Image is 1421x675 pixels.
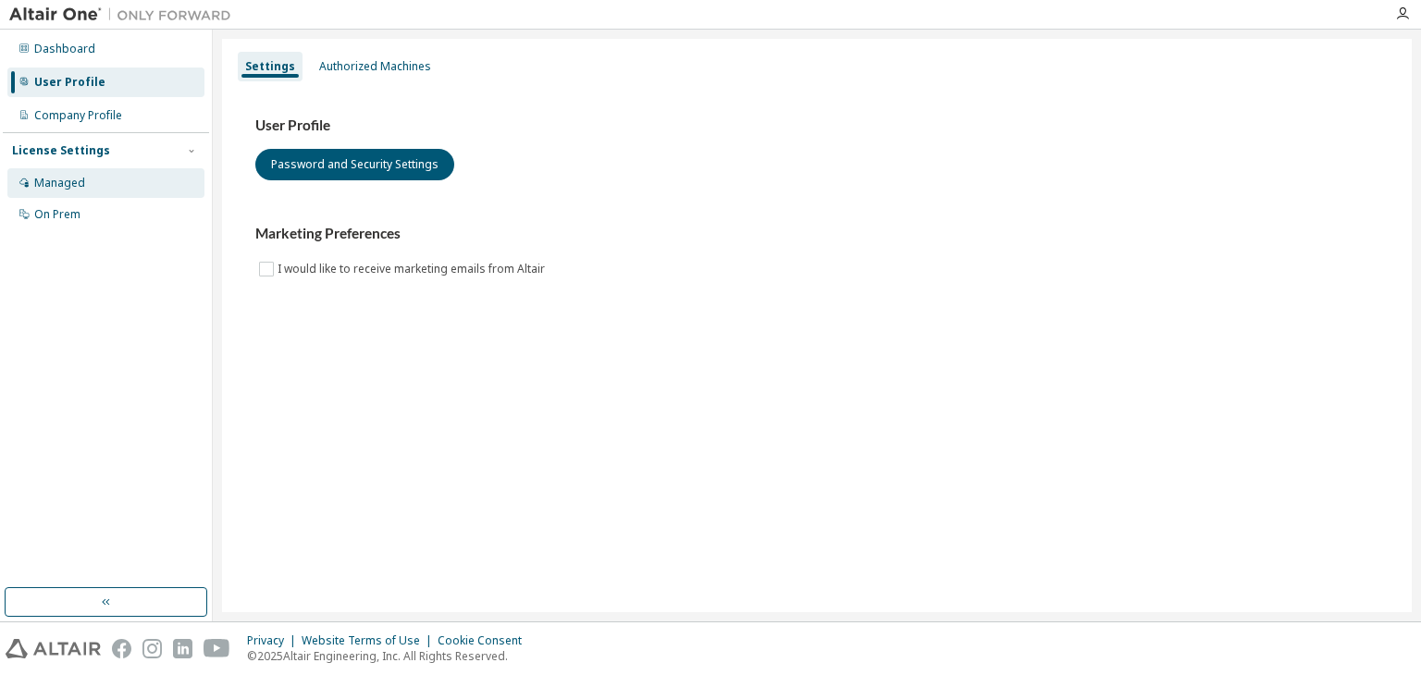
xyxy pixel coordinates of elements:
[6,639,101,658] img: altair_logo.svg
[34,75,105,90] div: User Profile
[12,143,110,158] div: License Settings
[173,639,192,658] img: linkedin.svg
[438,633,533,648] div: Cookie Consent
[112,639,131,658] img: facebook.svg
[142,639,162,658] img: instagram.svg
[255,117,1378,135] h3: User Profile
[319,59,431,74] div: Authorized Machines
[34,207,80,222] div: On Prem
[255,225,1378,243] h3: Marketing Preferences
[247,648,533,664] p: © 2025 Altair Engineering, Inc. All Rights Reserved.
[278,258,549,280] label: I would like to receive marketing emails from Altair
[34,108,122,123] div: Company Profile
[245,59,295,74] div: Settings
[9,6,241,24] img: Altair One
[34,42,95,56] div: Dashboard
[34,176,85,190] div: Managed
[204,639,230,658] img: youtube.svg
[302,633,438,648] div: Website Terms of Use
[247,633,302,648] div: Privacy
[255,149,454,180] button: Password and Security Settings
